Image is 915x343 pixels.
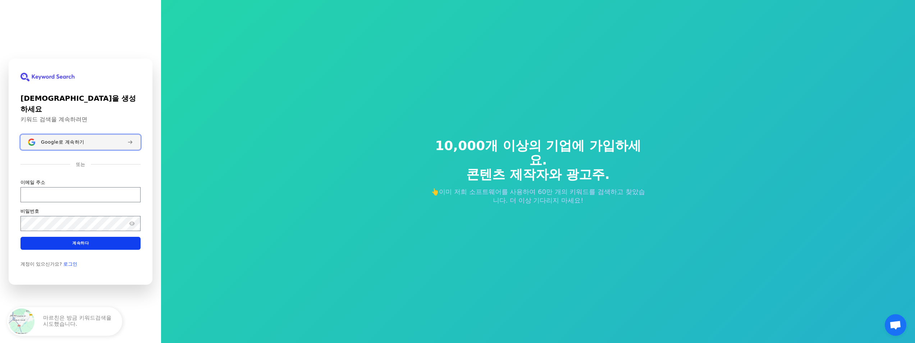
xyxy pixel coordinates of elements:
[20,261,62,266] font: 계정이 있으신가요?
[20,73,74,81] img: 키워드 검색
[431,188,645,204] font: 👆이미 저희 소프트웨어를 사용하여 60만 개의 키워드를 검색하고 찾았습니다. 더 이상 기다리지 마세요!
[20,116,87,123] font: 키워드 검색을 계속하려면
[20,208,39,213] font: 비밀번호
[885,314,906,336] div: 채팅 열기
[466,167,610,182] font: 콘텐츠 제작자와 광고주.
[76,162,85,167] font: 또는
[72,241,89,245] font: 계속하다
[20,135,141,150] button: Google로 로그인Google로 계속하기
[41,139,84,144] font: Google로 계속하기
[63,261,77,267] a: 로그인
[20,94,136,113] font: [DEMOGRAPHIC_DATA]을 생성하세요
[43,315,111,327] font: 마르친은 방금 키워드검색을 시도했습니다.
[20,179,45,185] font: 이메일 주소
[28,139,35,146] img: Google로 로그인
[435,138,641,167] font: 10,000개 이상의 기업에 가입하세요.
[128,219,136,227] button: 비밀번호 표시
[9,308,35,334] img: M. Gdynia, Pomorskie, 폴란드
[20,236,141,249] button: 계속하다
